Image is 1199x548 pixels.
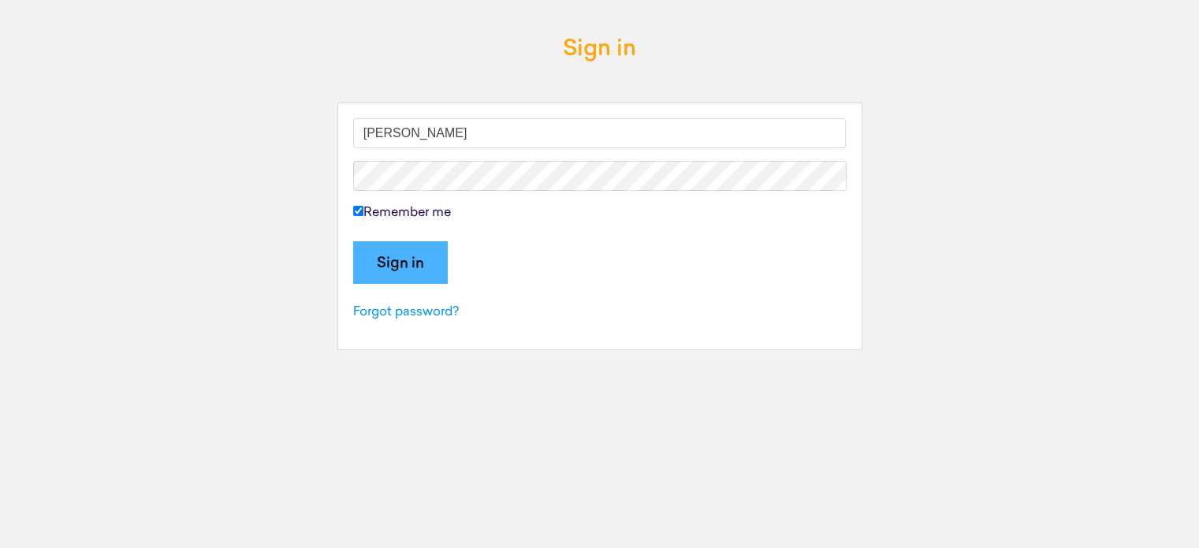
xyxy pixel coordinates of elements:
h3: Sign in [563,38,636,62]
a: Forgot password? [353,306,459,319]
input: Remember me [353,206,363,216]
input: Sign in [353,241,448,284]
label: Remember me [353,203,451,222]
input: Email address [353,118,847,148]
